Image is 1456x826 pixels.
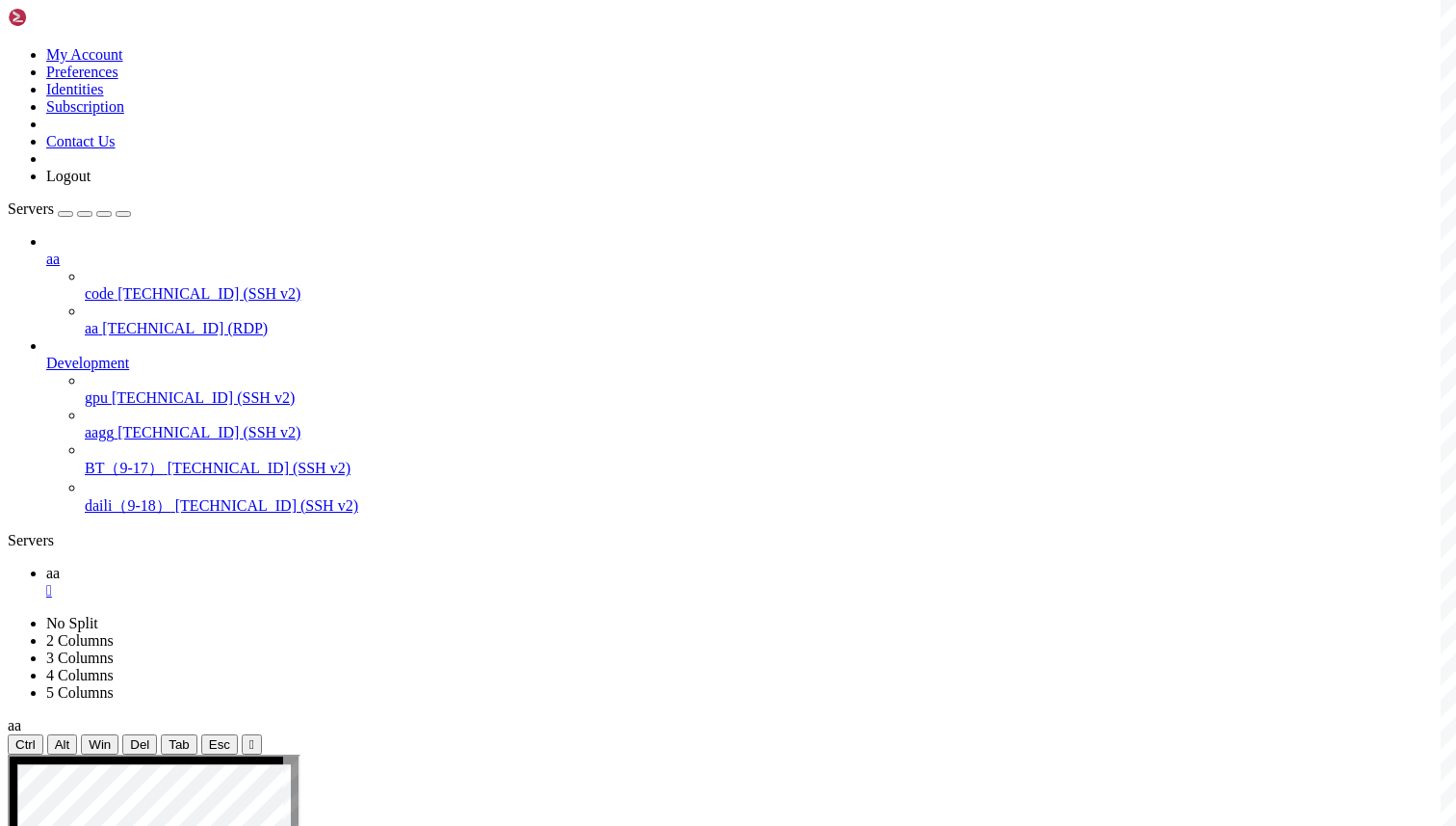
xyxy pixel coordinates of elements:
a: code [TECHNICAL_ID] (SSH v2) [85,285,1448,303]
span: Esc [209,737,230,752]
span: gpu [85,389,108,406]
a: aagg [TECHNICAL_ID] (SSH v2) [85,424,1448,441]
span: [TECHNICAL_ID] (SSH v2) [117,424,300,440]
span: [TECHNICAL_ID] (SSH v2) [175,497,358,514]
li: aagg [TECHNICAL_ID] (SSH v2) [85,407,1448,441]
a: 2 Columns [46,632,114,649]
div: Servers [8,532,1448,549]
a: 3 Columns [46,650,114,666]
span: aa [46,251,60,267]
span: BT（9-17） [85,460,164,476]
span: Development [46,355,129,371]
li: code [TECHNICAL_ID] (SSH v2) [85,268,1448,303]
li: aa [46,233,1448,337]
span: Alt [55,737,70,752]
span: aa [8,717,21,733]
a: Subscription [46,98,124,115]
a: No Split [46,615,98,631]
li: gpu [TECHNICAL_ID] (SSH v2) [85,372,1448,407]
span: Tab [169,737,190,752]
span: aa [85,320,98,336]
span: Ctrl [15,737,36,752]
a: 5 Columns [46,684,114,701]
div:  [249,737,254,752]
a: Logout [46,168,91,184]
button: Del [122,734,157,755]
a: aa [TECHNICAL_ID] (RDP) [85,320,1448,337]
li: BT（9-17） [TECHNICAL_ID] (SSH v2) [85,441,1448,479]
span: Del [130,737,149,752]
a: Development [46,355,1448,372]
a: Preferences [46,64,118,80]
button: Alt [47,734,78,755]
a: aa [46,565,1448,600]
li: daili（9-18） [TECHNICAL_ID] (SSH v2) [85,479,1448,517]
img: Shellngn [8,8,118,27]
a:  [46,582,1448,600]
span: code [85,285,114,302]
a: 4 Columns [46,667,114,683]
button:  [242,734,262,755]
a: Identities [46,81,104,97]
a: Servers [8,200,131,217]
button: Win [81,734,118,755]
span: Servers [8,200,54,217]
a: BT（9-17） [TECHNICAL_ID] (SSH v2) [85,459,1448,479]
li: aa [TECHNICAL_ID] (RDP) [85,303,1448,337]
span: [TECHNICAL_ID] (SSH v2) [112,389,295,406]
span: [TECHNICAL_ID] (SSH v2) [117,285,300,302]
li: Development [46,337,1448,517]
a: My Account [46,46,123,63]
span: [TECHNICAL_ID] (RDP) [102,320,268,336]
button: Ctrl [8,734,43,755]
a: Contact Us [46,133,116,149]
span: aa [46,565,60,581]
span: Win [89,737,111,752]
span: aagg [85,424,114,440]
a: daili（9-18） [TECHNICAL_ID] (SSH v2) [85,496,1448,517]
a: aa [46,251,1448,268]
button: Esc [201,734,238,755]
button: Tab [161,734,197,755]
span: daili（9-18） [85,497,171,514]
span: [TECHNICAL_ID] (SSH v2) [168,460,351,476]
a: gpu [TECHNICAL_ID] (SSH v2) [85,389,1448,407]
